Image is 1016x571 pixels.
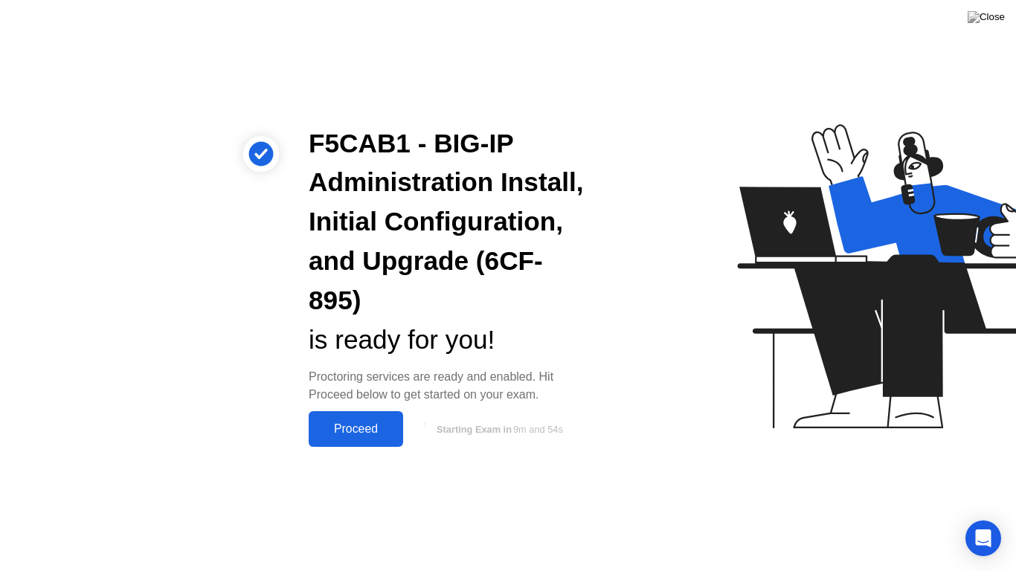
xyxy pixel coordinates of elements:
[309,368,585,404] div: Proctoring services are ready and enabled. Hit Proceed below to get started on your exam.
[309,124,585,320] div: F5CAB1 - BIG-IP Administration Install, Initial Configuration, and Upgrade (6CF-895)
[309,411,403,447] button: Proceed
[968,11,1005,23] img: Close
[313,422,399,436] div: Proceed
[513,424,563,435] span: 9m and 54s
[309,320,585,360] div: is ready for you!
[411,415,585,443] button: Starting Exam in9m and 54s
[965,520,1001,556] div: Open Intercom Messenger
